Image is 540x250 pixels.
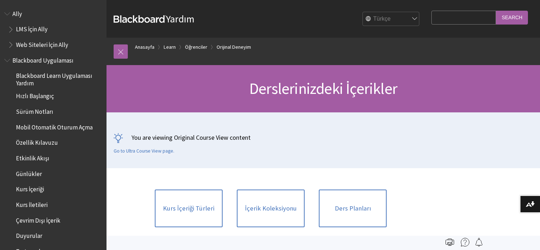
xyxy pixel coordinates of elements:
a: Learn [164,43,176,52]
a: Ders Planları [319,190,387,227]
span: Derslerinizdeki İçerikler [249,79,397,98]
a: BlackboardYardım [114,12,195,25]
span: LMS İçin Ally [16,23,48,33]
a: Anasayfa [135,43,154,52]
span: Özellik Kılavuzu [16,137,58,147]
a: Kurs İçeriği Türleri [155,190,223,227]
img: Follow this page [475,238,483,246]
span: Etkinlik Akışı [16,152,49,162]
span: Hızlı Başlangıç [16,90,54,100]
span: Günlükler [16,168,42,177]
a: Go to Ultra Course View page. [114,148,174,154]
span: Sürüm Notları [16,106,53,115]
img: Print [446,238,454,246]
span: Kurs İletileri [16,199,48,208]
span: Kurs İçeriği [16,183,44,193]
span: Blackboard Uygulaması [12,54,73,64]
span: Ally [12,8,22,17]
span: Mobil Otomatik Oturum Açma [16,121,93,131]
select: Site Language Selector [363,12,420,26]
span: Çevrim Dışı İçerik [16,214,60,224]
span: Duyurular [16,230,42,240]
span: Blackboard Learn Uygulaması Yardım [16,70,102,87]
p: You are viewing Original Course View content [114,133,533,142]
input: Search [496,11,528,25]
a: Orijinal Deneyim [217,43,251,52]
span: Web Siteleri İçin Ally [16,39,68,48]
strong: Blackboard [114,15,166,23]
a: İçerik Koleksiyonu [237,190,305,227]
nav: Book outline for Anthology Ally Help [4,8,102,51]
img: More help [461,238,469,246]
a: Öğrenciler [185,43,207,52]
